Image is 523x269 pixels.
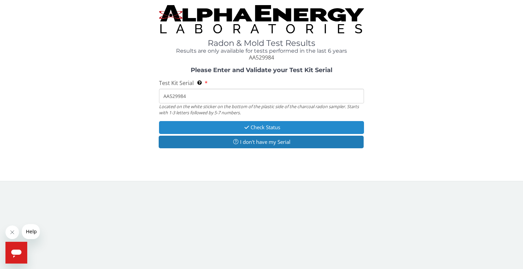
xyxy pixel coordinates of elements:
strong: Please Enter and Validate your Test Kit Serial [191,66,332,74]
button: I don't have my Serial [159,136,364,148]
div: Located on the white sticker on the bottom of the plastic side of the charcoal radon sampler. Sta... [159,103,364,116]
button: Check Status [159,121,364,134]
span: Test Kit Serial [159,79,194,87]
h1: Radon & Mold Test Results [159,39,364,48]
img: TightCrop.jpg [159,5,364,33]
h4: Results are only available for tests performed in the last 6 years [159,48,364,54]
iframe: Message from company [22,224,40,239]
iframe: Button to launch messaging window [5,242,27,264]
span: AA529984 [249,54,274,61]
iframe: Close message [5,225,19,239]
